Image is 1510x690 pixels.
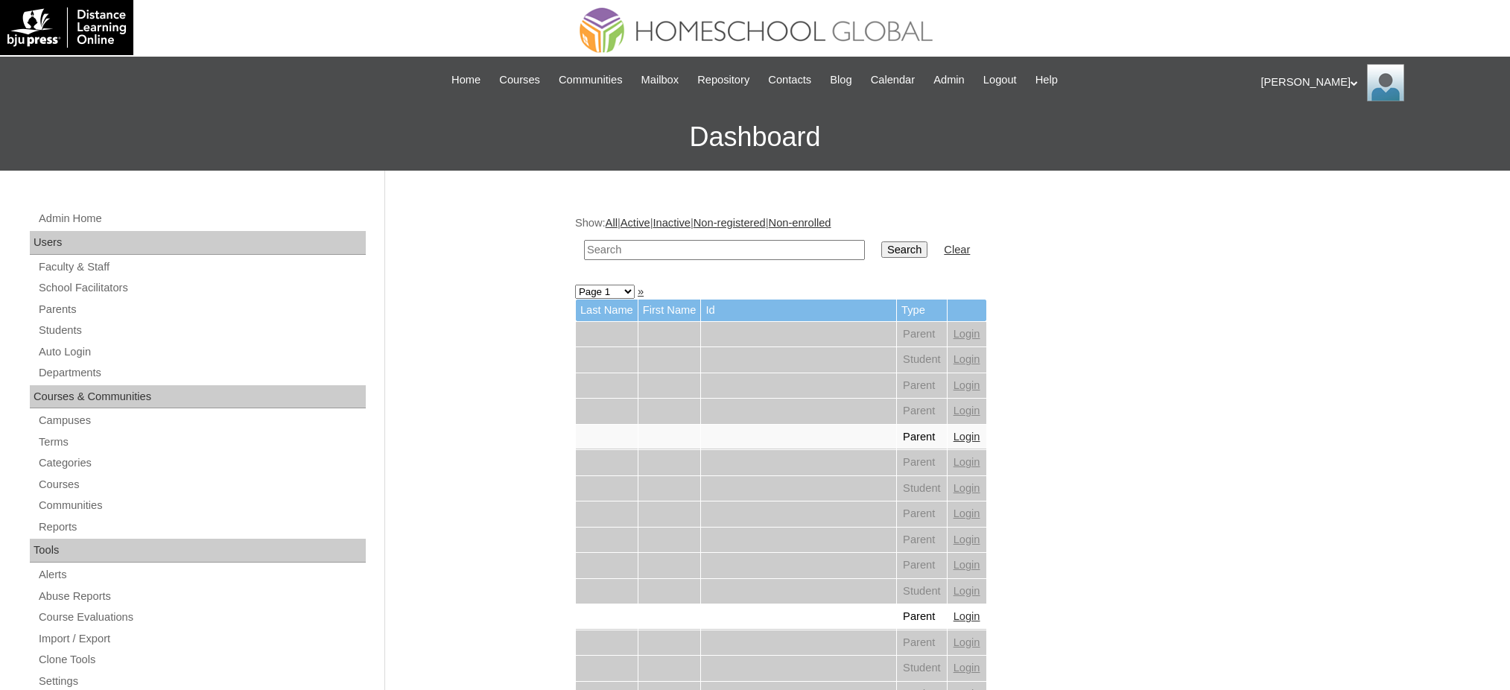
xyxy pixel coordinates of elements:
a: Alerts [37,566,366,584]
a: Admin [926,72,972,89]
a: Login [954,482,980,494]
a: Inactive [653,217,691,229]
td: Parent [897,604,947,630]
td: Parent [897,501,947,527]
td: Parent [897,399,947,424]
td: Student [897,579,947,604]
a: Communities [551,72,630,89]
a: Login [954,662,980,674]
div: Courses & Communities [30,385,366,409]
a: Clear [944,244,970,256]
span: Blog [830,72,851,89]
td: Parent [897,373,947,399]
a: Import / Export [37,630,366,648]
td: Student [897,347,947,373]
td: First Name [638,300,701,321]
a: Home [444,72,488,89]
a: Courses [37,475,366,494]
span: Courses [499,72,540,89]
h3: Dashboard [7,104,1503,171]
td: Student [897,656,947,681]
a: Auto Login [37,343,366,361]
div: Users [30,231,366,255]
span: Mailbox [641,72,679,89]
td: Parent [897,630,947,656]
a: Login [954,534,980,545]
a: Admin Home [37,209,366,228]
td: Last Name [576,300,638,321]
a: Contacts [761,72,819,89]
a: Courses [492,72,548,89]
td: Parent [897,553,947,578]
a: Repository [690,72,757,89]
div: [PERSON_NAME] [1261,64,1496,101]
a: Campuses [37,411,366,430]
td: Parent [897,450,947,475]
td: Parent [897,322,947,347]
a: Parents [37,300,366,319]
a: Students [37,321,366,340]
span: Home [451,72,480,89]
a: School Facilitators [37,279,366,297]
span: Communities [559,72,623,89]
a: Mailbox [634,72,687,89]
a: Login [954,353,980,365]
span: Contacts [768,72,811,89]
span: Logout [983,72,1017,89]
span: Help [1035,72,1058,89]
a: Login [954,507,980,519]
span: Repository [697,72,749,89]
a: Departments [37,364,366,382]
span: Calendar [871,72,915,89]
a: Login [954,405,980,417]
a: Terms [37,433,366,452]
a: Faculty & Staff [37,258,366,276]
a: Login [954,559,980,571]
a: Blog [822,72,859,89]
a: Login [954,328,980,340]
img: logo-white.png [7,7,126,48]
a: Reports [37,518,366,537]
a: Categories [37,454,366,472]
a: Communities [37,496,366,515]
td: Parent [897,425,947,450]
a: Help [1028,72,1065,89]
div: Show: | | | | [575,215,1313,268]
a: Clone Tools [37,651,366,669]
a: All [606,217,618,229]
input: Search [584,240,865,260]
td: Student [897,476,947,501]
a: Login [954,585,980,597]
a: Login [954,379,980,391]
a: Login [954,636,980,648]
div: Tools [30,539,366,563]
a: Login [954,456,980,468]
td: Type [897,300,947,321]
a: Non-registered [694,217,766,229]
input: Search [881,241,927,258]
td: Id [701,300,896,321]
a: Calendar [863,72,922,89]
td: Parent [897,528,947,553]
a: Abuse Reports [37,587,366,606]
span: Admin [933,72,965,89]
a: Login [954,610,980,622]
a: Active [621,217,650,229]
a: » [638,285,644,297]
a: Login [954,431,980,443]
a: Non-enrolled [769,217,831,229]
a: Course Evaluations [37,608,366,627]
a: Logout [976,72,1024,89]
img: Ariane Ebuen [1367,64,1404,101]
